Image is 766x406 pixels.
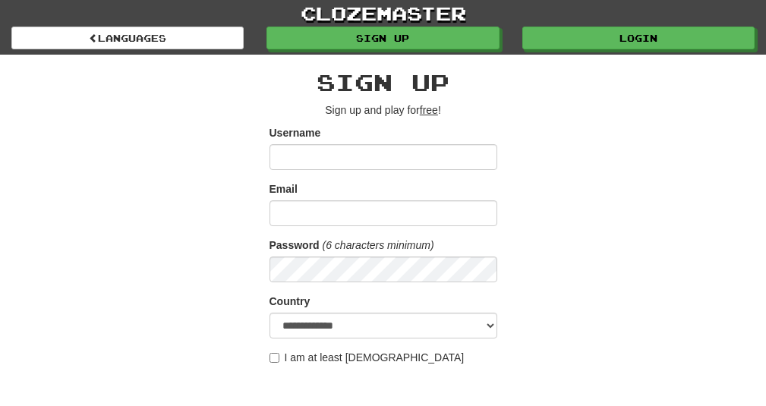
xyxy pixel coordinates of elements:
label: I am at least [DEMOGRAPHIC_DATA] [270,350,465,365]
p: Sign up and play for ! [270,102,497,118]
input: I am at least [DEMOGRAPHIC_DATA] [270,353,279,363]
label: Email [270,181,298,197]
label: Country [270,294,310,309]
u: free [420,104,438,116]
em: (6 characters minimum) [323,239,434,251]
h2: Sign up [270,70,497,95]
a: Languages [11,27,244,49]
a: Sign up [266,27,499,49]
label: Username [270,125,321,140]
label: Password [270,238,320,253]
a: Login [522,27,755,49]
